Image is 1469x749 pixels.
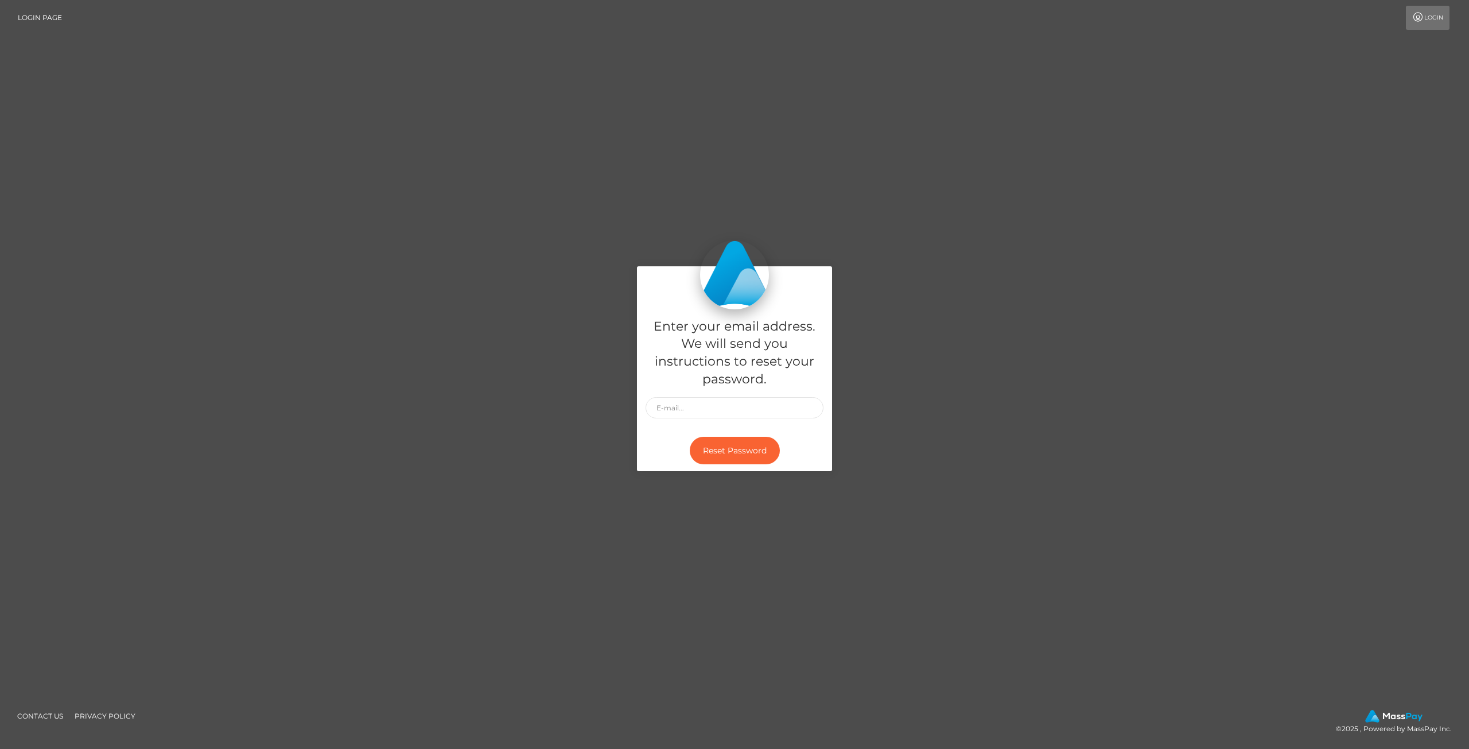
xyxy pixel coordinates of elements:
h5: Enter your email address. We will send you instructions to reset your password. [646,318,823,389]
button: Reset Password [690,437,780,465]
img: MassPay Login [700,240,769,309]
a: Login Page [18,6,62,30]
a: Privacy Policy [70,707,140,725]
input: E-mail... [646,397,823,418]
div: © 2025 , Powered by MassPay Inc. [1336,710,1460,735]
img: MassPay [1365,710,1423,723]
a: Login [1406,6,1449,30]
a: Contact Us [13,707,68,725]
